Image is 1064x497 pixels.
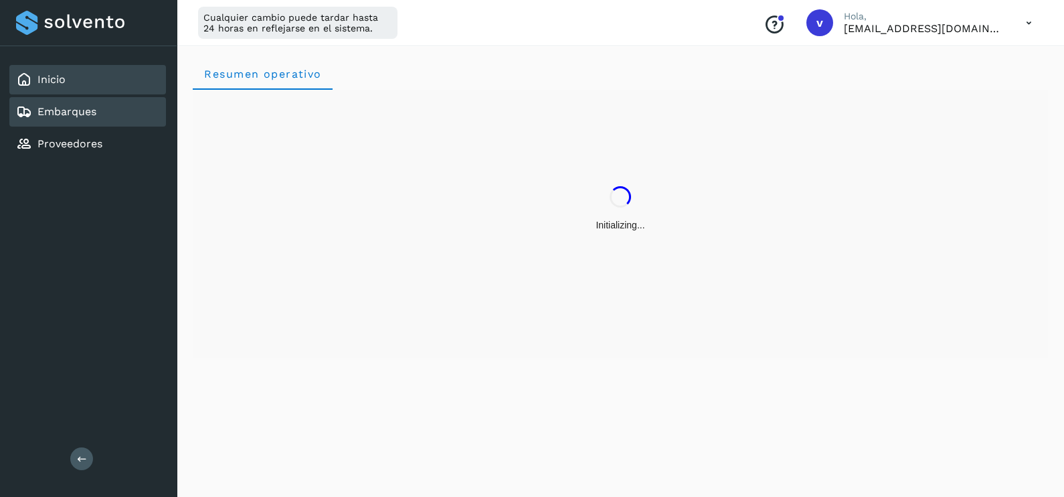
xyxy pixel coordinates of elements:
[844,22,1004,35] p: vaymartinez@niagarawater.com
[37,105,96,118] a: Embarques
[9,97,166,127] div: Embarques
[37,137,102,150] a: Proveedores
[844,11,1004,22] p: Hola,
[198,7,397,39] div: Cualquier cambio puede tardar hasta 24 horas en reflejarse en el sistema.
[9,65,166,94] div: Inicio
[37,73,66,86] a: Inicio
[203,68,322,80] span: Resumen operativo
[9,129,166,159] div: Proveedores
